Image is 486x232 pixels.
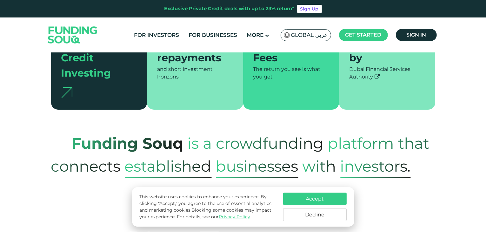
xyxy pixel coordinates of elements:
[219,214,250,220] a: Privacy Policy
[291,31,328,39] span: Global عربي
[340,155,411,178] span: Investors.
[349,65,425,81] div: Dubai Financial Services Authority
[42,19,104,51] img: Logo
[283,208,347,221] button: Decline
[406,32,426,38] span: Sign in
[139,194,276,220] p: This website uses cookies to enhance your experience. By clicking "Accept," you agree to the use ...
[216,155,298,178] span: Businesses
[188,128,324,159] span: is a crowdfunding
[139,207,271,220] span: Blocking some cookies may impact your experience.
[303,151,336,182] span: with
[72,134,183,153] strong: Funding Souq
[283,193,347,205] button: Accept
[187,30,239,40] a: For Businesses
[284,32,290,38] img: SA Flag
[345,32,382,38] span: Get started
[125,155,212,178] span: established
[157,65,233,81] div: and short investment horizons
[61,87,72,98] img: arrow
[253,65,329,81] div: The return you see is what you get
[51,128,429,182] span: platform that connects
[247,32,263,38] span: More
[177,214,251,220] span: For details, see our .
[164,5,295,12] div: Exclusive Private Credit deals with up to 23% return*
[396,29,437,41] a: Sign in
[61,35,130,81] div: Private Credit Investing
[132,30,181,40] a: For Investors
[297,5,322,13] a: Sign Up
